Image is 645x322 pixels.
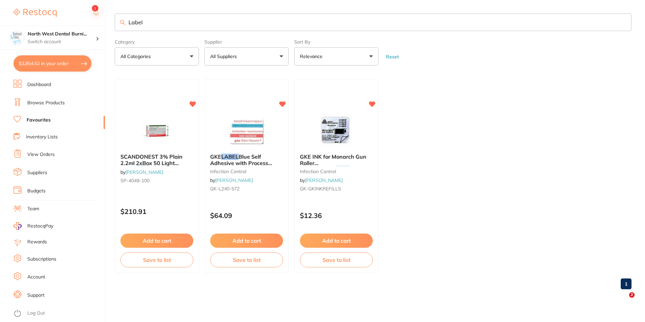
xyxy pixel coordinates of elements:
a: View Orders [27,151,55,158]
p: All Categories [120,53,153,60]
button: Add to cart [210,234,283,248]
span: SCANDONEST 3% Plain 2.2ml 2xBox 50 Light Green [120,153,183,172]
a: Dashboard [27,81,51,88]
a: Subscriptions [27,256,56,263]
a: Favourites [27,117,51,124]
a: Rewards [27,239,47,245]
img: North West Dental Burnie [10,31,24,45]
a: [PERSON_NAME] [215,177,253,183]
p: $64.09 [210,212,283,219]
a: 1 [621,277,632,291]
a: Budgets [27,188,46,194]
p: Switch account [28,38,96,45]
b: SCANDONEST 3% Plain 2.2ml 2xBox 50 Light Green label [120,154,193,166]
span: GKE INK for Monarch Gun Roller Alphanumeric [300,153,366,172]
a: Support [27,292,45,299]
small: infection control [300,169,373,174]
img: GKE INK for Monarch Gun Roller Alphanumeric Labelling Device [314,114,358,148]
p: Relevance [300,53,325,60]
em: label [136,166,148,172]
img: SCANDONEST 3% Plain 2.2ml 2xBox 50 Light Green label [135,114,179,148]
em: LABEL [221,153,239,160]
a: Restocq Logo [13,5,57,21]
b: GKE INK for Monarch Gun Roller Alphanumeric Labelling Device [300,154,373,166]
button: Save to list [210,252,283,267]
button: All Suppliers [204,47,289,65]
span: GK-L240-572 [210,186,240,192]
span: GK-GKINKREFILLS [300,186,341,192]
span: GKE [210,153,221,160]
small: infection control [210,169,283,174]
button: $3,854.52 in your order [13,55,91,72]
em: Label [336,166,350,172]
button: Add to cart [300,234,373,248]
span: 2 [629,292,635,298]
a: Team [27,206,39,212]
button: Reset [384,54,401,60]
img: GKE LABEL Blue Self Adhesive with Process Indicator x 750 [225,114,269,148]
button: All Categories [115,47,199,65]
button: Save to list [120,252,193,267]
h4: North West Dental Burnie [28,31,96,37]
a: [PERSON_NAME] [305,177,343,183]
iframe: Intercom live chat [615,292,632,308]
input: Search Favourite Products [115,14,632,31]
button: Relevance [294,47,378,65]
a: Inventory Lists [26,134,58,140]
button: Log Out [13,308,103,319]
p: $12.36 [300,212,373,219]
span: Blue Self Adhesive with Process Indicator x 750 [210,153,272,172]
button: Save to list [300,252,373,267]
b: GKE LABEL Blue Self Adhesive with Process Indicator x 750 [210,154,283,166]
button: Add to cart [120,234,193,248]
p: $210.91 [120,208,193,215]
p: All Suppliers [210,53,240,60]
label: Supplier [204,39,289,45]
a: Browse Products [27,100,65,106]
span: RestocqPay [27,223,53,230]
a: Account [27,274,45,280]
img: RestocqPay [13,222,22,230]
img: Restocq Logo [13,9,57,17]
span: SP-4049-100 [120,178,149,184]
label: Sort By [294,39,378,45]
a: Suppliers [27,169,47,176]
a: RestocqPay [13,222,53,230]
a: [PERSON_NAME] [125,169,163,175]
a: Log Out [27,310,45,317]
span: by [120,169,163,175]
span: by [300,177,343,183]
label: Category [115,39,199,45]
span: by [210,177,253,183]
